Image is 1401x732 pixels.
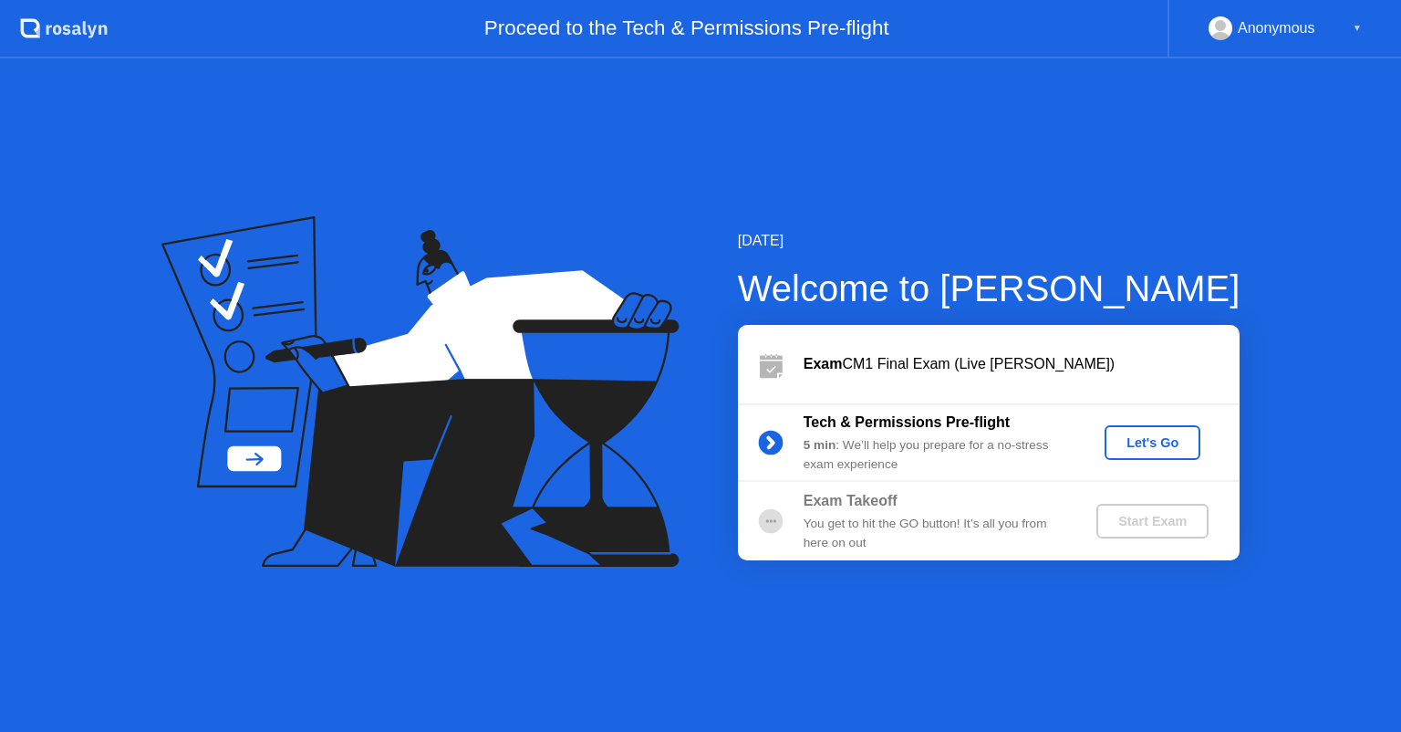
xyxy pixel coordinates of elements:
div: : We’ll help you prepare for a no-stress exam experience [804,436,1066,474]
button: Start Exam [1096,504,1209,539]
div: Welcome to [PERSON_NAME] [738,261,1240,316]
div: CM1 Final Exam (Live [PERSON_NAME]) [804,353,1240,375]
b: Exam Takeoff [804,493,898,508]
b: Tech & Permissions Pre-flight [804,414,1010,430]
div: [DATE] [738,230,1240,252]
b: 5 min [804,438,836,452]
div: You get to hit the GO button! It’s all you from here on out [804,515,1066,552]
div: Start Exam [1104,514,1201,528]
div: ▼ [1353,16,1362,40]
b: Exam [804,356,843,371]
div: Anonymous [1238,16,1315,40]
button: Let's Go [1105,425,1200,460]
div: Let's Go [1112,435,1193,450]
